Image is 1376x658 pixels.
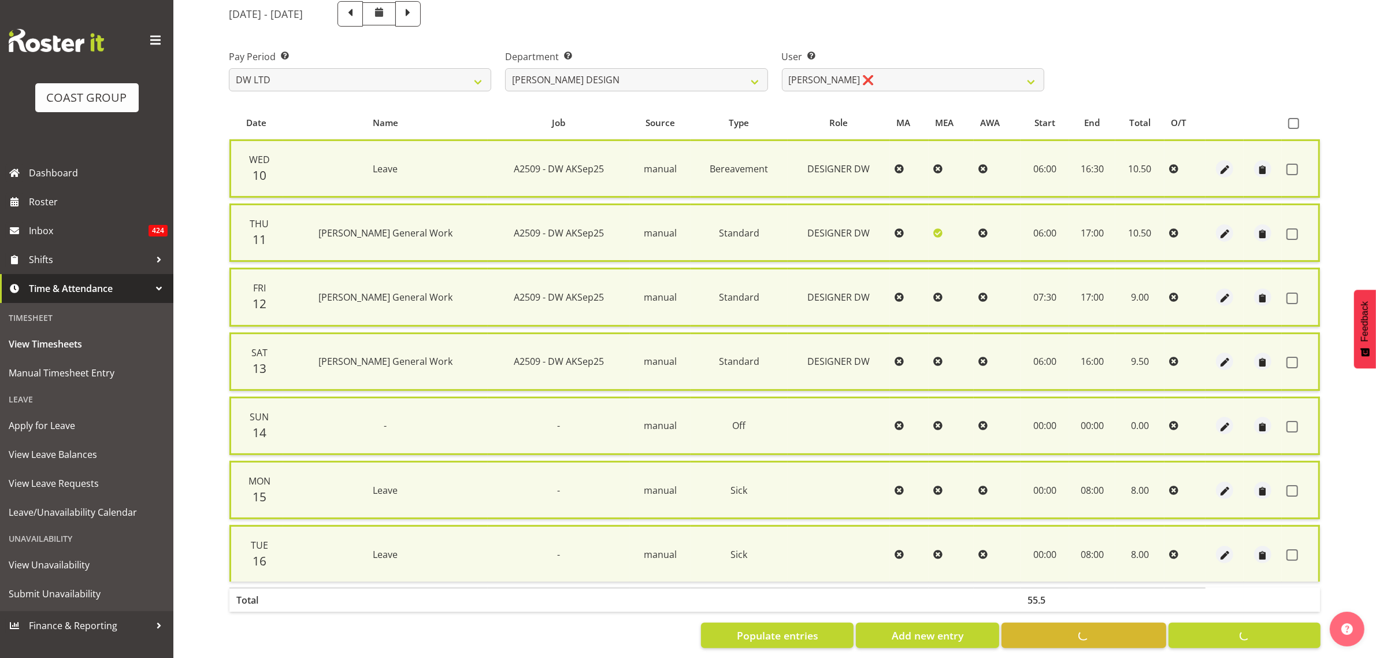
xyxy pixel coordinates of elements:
[514,355,604,368] span: A2509 - DW AKSep25
[691,139,787,198] td: Bereavement
[1069,268,1115,326] td: 17:00
[691,461,787,519] td: Sick
[1115,139,1164,198] td: 10.50
[558,548,561,561] span: -
[373,162,398,175] span: Leave
[514,291,604,304] span: A2509 - DW AKSep25
[1021,139,1069,198] td: 06:00
[29,251,150,268] span: Shifts
[892,628,963,643] span: Add new entry
[253,295,266,312] span: 12
[807,227,870,239] span: DESIGNER DW
[9,556,165,574] span: View Unavailability
[829,116,848,130] span: Role
[318,291,453,304] span: [PERSON_NAME] General Work
[229,50,491,64] label: Pay Period
[807,291,870,304] span: DESIGNER DW
[644,484,677,497] span: manual
[9,29,104,52] img: Rosterit website logo
[691,397,787,455] td: Off
[3,550,170,579] a: View Unavailability
[9,446,165,463] span: View Leave Balances
[9,335,165,353] span: View Timesheets
[1115,525,1164,582] td: 8.00
[729,116,749,130] span: Type
[1084,116,1100,130] span: End
[1115,332,1164,391] td: 9.50
[514,162,604,175] span: A2509 - DW AKSep25
[229,8,303,20] h5: [DATE] - [DATE]
[318,227,453,239] span: [PERSON_NAME] General Work
[29,164,168,182] span: Dashboard
[253,424,266,441] span: 14
[701,623,854,648] button: Populate entries
[246,116,266,130] span: Date
[644,227,677,239] span: manual
[384,419,387,432] span: -
[552,116,566,130] span: Job
[3,527,170,550] div: Unavailability
[318,355,453,368] span: [PERSON_NAME] General Work
[1021,587,1069,612] th: 55.5
[3,498,170,527] a: Leave/Unavailability Calendar
[1115,268,1164,326] td: 9.00
[1021,332,1069,391] td: 06:00
[1069,204,1115,262] td: 17:00
[29,617,150,634] span: Finance & Reporting
[9,585,165,602] span: Submit Unavailability
[1341,623,1353,635] img: help-xxl-2.png
[1360,301,1370,342] span: Feedback
[29,222,149,239] span: Inbox
[29,280,150,297] span: Time & Attendance
[691,525,787,582] td: Sick
[1115,461,1164,519] td: 8.00
[250,411,269,423] span: Sun
[1021,461,1069,519] td: 00:00
[1034,116,1055,130] span: Start
[644,419,677,432] span: manual
[373,484,398,497] span: Leave
[644,162,677,175] span: manual
[253,360,266,376] span: 13
[1354,290,1376,368] button: Feedback - Show survey
[253,553,266,569] span: 16
[1021,397,1069,455] td: 00:00
[253,231,266,247] span: 11
[1069,397,1115,455] td: 00:00
[558,484,561,497] span: -
[9,417,165,434] span: Apply for Leave
[856,623,999,648] button: Add new entry
[1069,139,1115,198] td: 16:30
[896,116,910,130] span: MA
[149,225,168,236] span: 424
[1129,116,1151,130] span: Total
[373,548,398,561] span: Leave
[3,440,170,469] a: View Leave Balances
[935,116,954,130] span: MEA
[253,167,266,183] span: 10
[251,539,268,552] span: Tue
[807,162,870,175] span: DESIGNER DW
[558,419,561,432] span: -
[373,116,398,130] span: Name
[1021,204,1069,262] td: 06:00
[1069,461,1115,519] td: 08:00
[691,204,787,262] td: Standard
[253,282,266,294] span: Fri
[1069,525,1115,582] td: 08:00
[1171,116,1187,130] span: O/T
[644,355,677,368] span: manual
[1069,332,1115,391] td: 16:00
[3,306,170,330] div: Timesheet
[646,116,675,130] span: Source
[9,475,165,492] span: View Leave Requests
[3,387,170,411] div: Leave
[514,227,604,239] span: A2509 - DW AKSep25
[249,153,270,166] span: Wed
[1115,397,1164,455] td: 0.00
[807,355,870,368] span: DESIGNER DW
[3,358,170,387] a: Manual Timesheet Entry
[9,504,165,521] span: Leave/Unavailability Calendar
[3,579,170,608] a: Submit Unavailability
[251,346,268,359] span: Sat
